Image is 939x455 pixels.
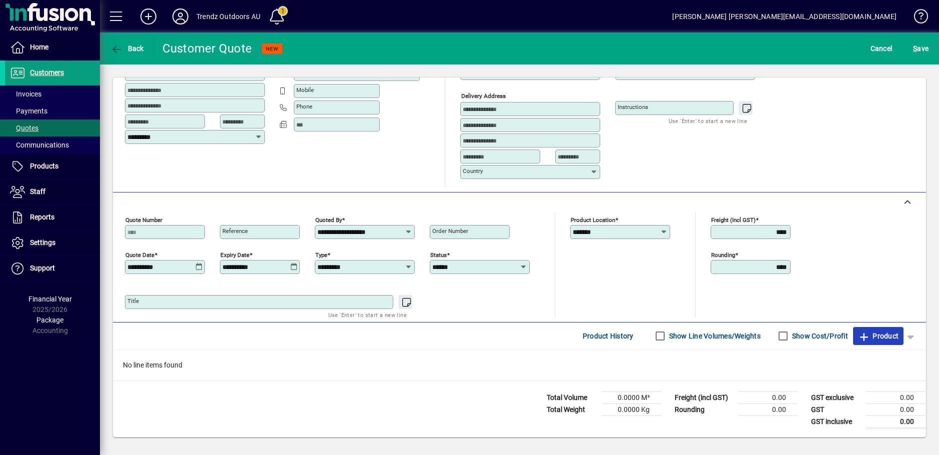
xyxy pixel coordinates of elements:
[711,216,756,223] mat-label: Freight (incl GST)
[5,154,100,179] a: Products
[5,85,100,102] a: Invoices
[127,297,139,304] mat-label: Title
[806,403,866,415] td: GST
[542,403,602,415] td: Total Weight
[711,251,735,258] mat-label: Rounding
[868,39,895,57] button: Cancel
[10,90,41,98] span: Invoices
[125,216,162,223] mat-label: Quote number
[266,45,278,52] span: NEW
[672,8,897,24] div: [PERSON_NAME] [PERSON_NAME][EMAIL_ADDRESS][DOMAIN_NAME]
[5,35,100,60] a: Home
[913,40,929,56] span: ave
[315,216,342,223] mat-label: Quoted by
[164,7,196,25] button: Profile
[5,179,100,204] a: Staff
[30,238,55,246] span: Settings
[738,391,798,403] td: 0.00
[579,327,638,345] button: Product History
[113,350,926,380] div: No line items found
[28,295,72,303] span: Financial Year
[463,167,483,174] mat-label: Country
[583,328,634,344] span: Product History
[670,391,738,403] td: Freight (incl GST)
[738,403,798,415] td: 0.00
[315,251,327,258] mat-label: Type
[911,39,931,57] button: Save
[853,327,904,345] button: Product
[866,391,926,403] td: 0.00
[866,403,926,415] td: 0.00
[667,331,761,341] label: Show Line Volumes/Weights
[430,251,447,258] mat-label: Status
[858,328,899,344] span: Product
[602,403,662,415] td: 0.0000 Kg
[602,391,662,403] td: 0.0000 M³
[669,115,747,126] mat-hint: Use 'Enter' to start a new line
[542,391,602,403] td: Total Volume
[328,309,407,320] mat-hint: Use 'Enter' to start a new line
[5,256,100,281] a: Support
[10,107,47,115] span: Payments
[913,44,917,52] span: S
[5,119,100,136] a: Quotes
[108,39,146,57] button: Back
[30,213,54,221] span: Reports
[100,39,155,57] app-page-header-button: Back
[125,251,154,258] mat-label: Quote date
[196,8,260,24] div: Trendz Outdoors AU
[5,230,100,255] a: Settings
[571,216,615,223] mat-label: Product location
[5,102,100,119] a: Payments
[110,44,144,52] span: Back
[36,316,63,324] span: Package
[806,391,866,403] td: GST exclusive
[30,43,48,51] span: Home
[162,40,252,56] div: Customer Quote
[670,403,738,415] td: Rounding
[30,187,45,195] span: Staff
[296,103,312,110] mat-label: Phone
[10,124,38,132] span: Quotes
[222,227,248,234] mat-label: Reference
[30,264,55,272] span: Support
[5,205,100,230] a: Reports
[907,2,927,34] a: Knowledge Base
[790,331,848,341] label: Show Cost/Profit
[30,68,64,76] span: Customers
[5,136,100,153] a: Communications
[432,227,468,234] mat-label: Order number
[30,162,58,170] span: Products
[132,7,164,25] button: Add
[220,251,249,258] mat-label: Expiry date
[10,141,69,149] span: Communications
[806,415,866,428] td: GST inclusive
[296,86,314,93] mat-label: Mobile
[618,103,648,110] mat-label: Instructions
[871,40,893,56] span: Cancel
[866,415,926,428] td: 0.00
